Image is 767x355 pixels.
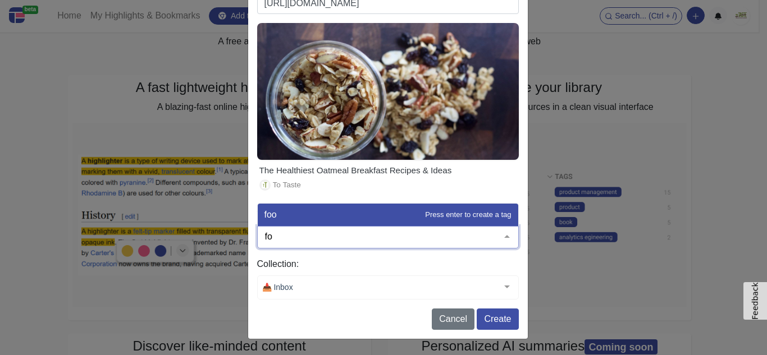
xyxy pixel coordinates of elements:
[477,308,518,330] button: Create
[112,65,121,74] img: tab_keywords_by_traffic_grey.svg
[124,66,189,73] div: Keywords by Traffic
[264,210,277,219] span: foo
[262,280,293,293] span: 📥 Inbox
[262,231,496,242] input: Search or add a tag
[432,308,474,330] button: Cancel
[257,257,519,271] label: Collection:
[18,29,27,38] img: website_grey.svg
[18,18,27,27] img: logo_orange.svg
[259,164,517,177] div: The Healthiest Oatmeal Breakfast Recipes & Ideas
[29,29,124,38] div: Domain: [DOMAIN_NAME]
[31,18,55,27] div: v 4.0.25
[751,282,760,320] span: Feedback
[30,65,39,74] img: tab_domain_overview_orange.svg
[43,66,101,73] div: Domain Overview
[262,182,268,188] img: To Taste
[273,179,301,191] span: To Taste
